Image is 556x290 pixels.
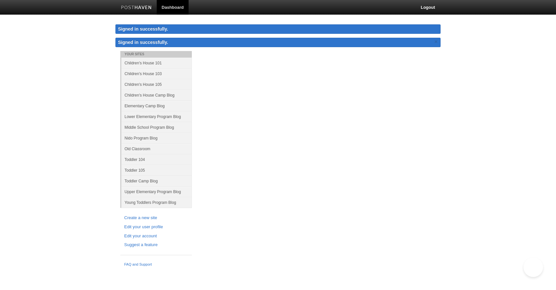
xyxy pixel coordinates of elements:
a: Elementary Camp Blog [121,100,192,111]
a: Old Classroom [121,143,192,154]
iframe: Help Scout Beacon - Open [523,257,543,277]
a: Children's House 101 [121,58,192,68]
a: Edit your account [124,233,188,240]
div: Signed in successfully. [115,24,441,34]
a: Middle School Program Blog [121,122,192,133]
a: Create a new site [124,215,188,221]
a: Edit your user profile [124,224,188,231]
a: × [433,38,439,46]
a: Toddler Camp Blog [121,176,192,186]
a: Toddler 104 [121,154,192,165]
a: Toddler 105 [121,165,192,176]
a: Upper Elementary Program Blog [121,186,192,197]
a: Nido Program Blog [121,133,192,143]
li: Your Sites [120,51,192,58]
a: Children's House 103 [121,68,192,79]
a: Children's House 105 [121,79,192,90]
a: Young Toddlers Program Blog [121,197,192,208]
img: Posthaven-bar [121,6,152,10]
a: FAQ and Support [124,262,188,268]
a: Suggest a feature [124,242,188,248]
a: Children's House Camp Blog [121,90,192,100]
a: Lower Elementary Program Blog [121,111,192,122]
span: Signed in successfully. [118,40,168,45]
